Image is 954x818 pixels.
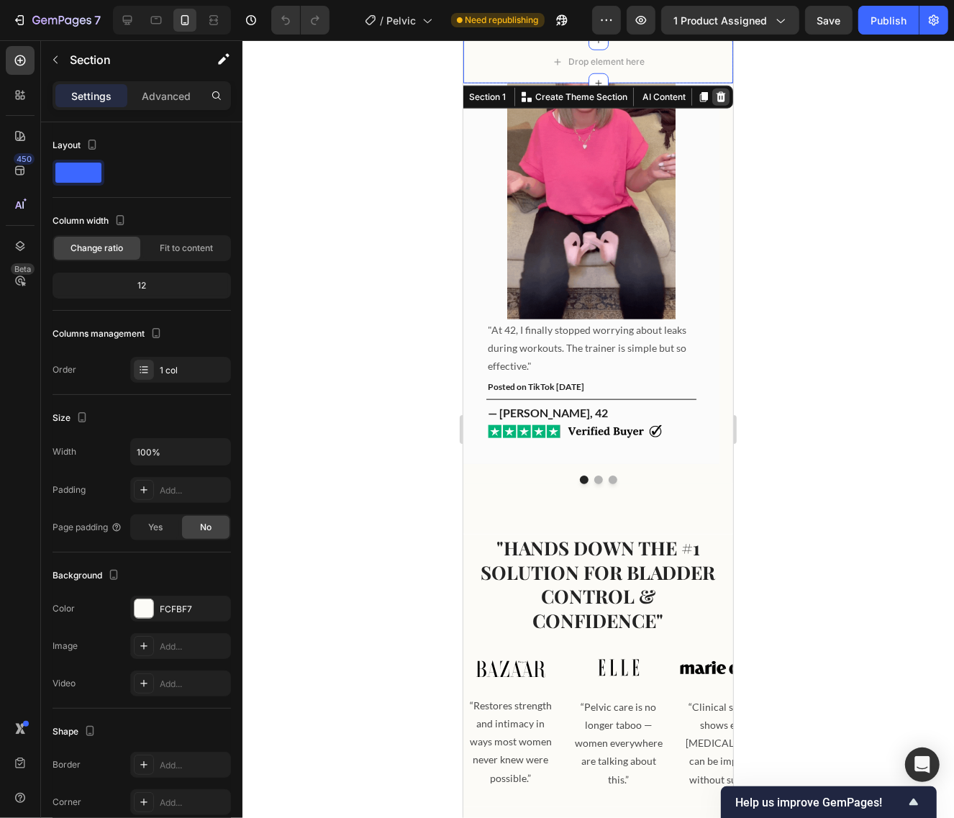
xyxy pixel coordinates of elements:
div: Beta [11,263,35,275]
div: Column width [53,212,129,231]
div: 12 [55,276,228,296]
button: Dot [117,435,125,444]
button: 1 product assigned [661,6,799,35]
div: Columns management [53,324,165,344]
div: Layout [53,136,101,155]
span: No [200,521,212,534]
img: gempages_586325087276237515-9a61f8cb-1c27-456e-8b93-61b881187284.svg [217,610,310,645]
span: Fit to content [160,242,213,255]
button: Dot [145,435,154,444]
div: Color [53,602,75,615]
span: Change ratio [71,242,124,255]
button: 7 [6,6,107,35]
span: Yes [148,521,163,534]
iframe: Design area [463,40,733,818]
p: “Clinical support shows early [MEDICAL_DATA] can be improved without surgery.” [218,658,309,748]
div: Open Intercom Messenger [905,747,940,782]
div: 450 [14,153,35,165]
div: Image [53,640,78,653]
button: Publish [858,6,919,35]
div: Page padding [53,521,122,534]
div: Shape [53,722,99,742]
div: Border [53,758,81,771]
div: Order [53,363,76,376]
button: Dot [131,435,140,444]
input: Auto [131,439,230,465]
span: Help us improve GemPages! [735,796,905,809]
p: Section [70,51,188,68]
div: FCFBF7 [160,603,227,616]
span: Posted on TikTok [DATE] [24,341,121,352]
span: Need republishing [465,14,539,27]
img: gempages_586325087276237515-e70c6779-aa24-4fed-9aee-2853a271e780.svg [1,612,94,646]
p: “Pelvic care is no longer taboo — women everywhere are talking about this.” [110,658,201,748]
button: Save [805,6,853,35]
div: Publish [871,13,907,28]
span: / [381,13,384,28]
p: Advanced [142,88,191,104]
div: Add... [160,640,227,653]
div: Background [53,566,122,586]
p: Settings [71,88,112,104]
div: Undo/Redo [271,6,330,35]
img: gempages_586325087276237515-ea7ad9bc-dc3b-4ca8-b3c9-38cefecfc966.svg [109,610,202,645]
div: Add... [160,484,227,497]
p: "At 42, I finally stopped worrying about leaks during workouts. The trainer is simple but so effe... [24,281,232,335]
span: Save [817,14,841,27]
div: Corner [53,796,81,809]
div: 1 col [160,364,227,377]
div: Padding [53,483,86,496]
div: Add... [160,759,227,772]
img: gempages_586325087276237515-dbe771c6-f499-4a5b-9f76-d7d708dcafd1.png [23,382,233,401]
p: “Restores strength and intimacy in ways most women never knew were possible.” [2,656,93,747]
strong: — [PERSON_NAME], 42 [24,365,145,379]
span: Pelvic [387,13,417,28]
div: Video [53,677,76,690]
div: Size [53,409,91,428]
div: Add... [160,678,227,691]
p: 7 [94,12,101,29]
span: 1 product assigned [673,13,767,28]
h2: "HANDS DOWN THE #1 SOLUTION FOR BLADDER CONTROL & CONFIDENCE" [11,494,259,594]
div: Add... [160,796,227,809]
div: Width [53,445,76,458]
button: Show survey - Help us improve GemPages! [735,794,922,811]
